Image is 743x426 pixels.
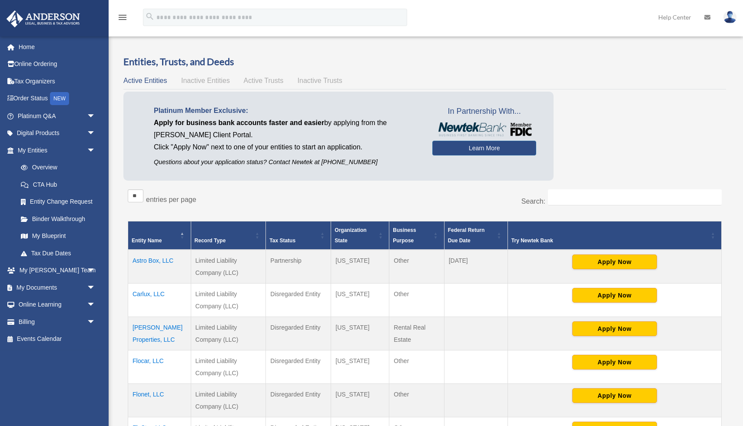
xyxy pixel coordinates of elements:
[191,250,266,284] td: Limited Liability Company (LLC)
[128,350,191,384] td: Flocar, LLC
[266,384,331,417] td: Disregarded Entity
[521,198,545,205] label: Search:
[6,313,109,330] a: Billingarrow_drop_down
[572,388,657,403] button: Apply Now
[154,119,324,126] span: Apply for business bank accounts faster and easier
[331,317,389,350] td: [US_STATE]
[393,227,416,244] span: Business Purpose
[87,313,104,331] span: arrow_drop_down
[6,56,109,73] a: Online Ordering
[128,284,191,317] td: Carlux, LLC
[389,317,444,350] td: Rental Real Estate
[389,250,444,284] td: Other
[6,330,109,348] a: Events Calendar
[181,77,230,84] span: Inactive Entities
[389,284,444,317] td: Other
[572,355,657,370] button: Apply Now
[12,244,104,262] a: Tax Due Dates
[432,105,536,119] span: In Partnership With...
[87,125,104,142] span: arrow_drop_down
[389,350,444,384] td: Other
[191,317,266,350] td: Limited Liability Company (LLC)
[4,10,83,27] img: Anderson Advisors Platinum Portal
[444,221,507,250] th: Federal Return Due Date: Activate to sort
[123,77,167,84] span: Active Entities
[507,221,721,250] th: Try Newtek Bank : Activate to sort
[244,77,284,84] span: Active Trusts
[572,254,657,269] button: Apply Now
[331,350,389,384] td: [US_STATE]
[117,12,128,23] i: menu
[146,196,196,203] label: entries per page
[572,321,657,336] button: Apply Now
[50,92,69,105] div: NEW
[145,12,155,21] i: search
[6,279,109,296] a: My Documentsarrow_drop_down
[154,157,419,168] p: Questions about your application status? Contact Newtek at [PHONE_NUMBER]
[191,384,266,417] td: Limited Liability Company (LLC)
[6,125,109,142] a: Digital Productsarrow_drop_down
[331,250,389,284] td: [US_STATE]
[128,317,191,350] td: [PERSON_NAME] Properties, LLC
[266,350,331,384] td: Disregarded Entity
[432,141,536,155] a: Learn More
[266,250,331,284] td: Partnership
[331,221,389,250] th: Organization State: Activate to sort
[154,117,419,141] p: by applying from the [PERSON_NAME] Client Portal.
[389,384,444,417] td: Other
[12,228,104,245] a: My Blueprint
[128,250,191,284] td: Astro Box, LLC
[154,105,419,117] p: Platinum Member Exclusive:
[444,250,507,284] td: [DATE]
[6,38,109,56] a: Home
[191,284,266,317] td: Limited Liability Company (LLC)
[87,107,104,125] span: arrow_drop_down
[6,262,109,279] a: My [PERSON_NAME] Teamarrow_drop_down
[266,284,331,317] td: Disregarded Entity
[6,73,109,90] a: Tax Organizers
[266,221,331,250] th: Tax Status: Activate to sort
[191,350,266,384] td: Limited Liability Company (LLC)
[128,384,191,417] td: Flonet, LLC
[87,262,104,280] span: arrow_drop_down
[195,238,226,244] span: Record Type
[331,284,389,317] td: [US_STATE]
[12,193,104,211] a: Entity Change Request
[437,122,532,136] img: NewtekBankLogoSM.png
[572,288,657,303] button: Apply Now
[12,210,104,228] a: Binder Walkthrough
[511,235,708,246] div: Try Newtek Bank
[87,279,104,297] span: arrow_drop_down
[6,107,109,125] a: Platinum Q&Aarrow_drop_down
[335,227,366,244] span: Organization State
[298,77,342,84] span: Inactive Trusts
[132,238,162,244] span: Entity Name
[154,141,419,153] p: Click "Apply Now" next to one of your entities to start an application.
[448,227,485,244] span: Federal Return Due Date
[191,221,266,250] th: Record Type: Activate to sort
[266,317,331,350] td: Disregarded Entity
[6,296,109,314] a: Online Learningarrow_drop_down
[123,55,726,69] h3: Entities, Trusts, and Deeds
[117,15,128,23] a: menu
[6,90,109,108] a: Order StatusNEW
[6,142,104,159] a: My Entitiesarrow_drop_down
[269,238,295,244] span: Tax Status
[12,176,104,193] a: CTA Hub
[12,159,100,176] a: Overview
[128,221,191,250] th: Entity Name: Activate to invert sorting
[331,384,389,417] td: [US_STATE]
[87,142,104,159] span: arrow_drop_down
[723,11,736,23] img: User Pic
[389,221,444,250] th: Business Purpose: Activate to sort
[87,296,104,314] span: arrow_drop_down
